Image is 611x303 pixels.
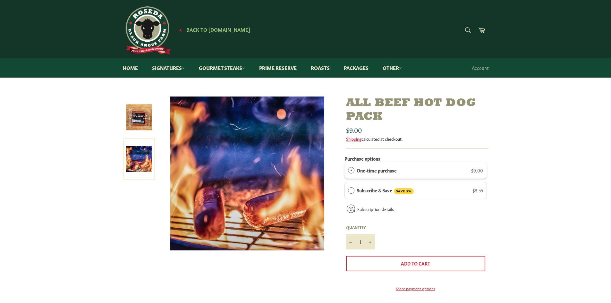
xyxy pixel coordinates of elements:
a: Packages [337,58,375,78]
button: Increase item quantity by one [365,234,375,249]
a: Home [116,58,144,78]
button: Add to Cart [346,256,485,271]
span: $9.00 [346,125,362,134]
label: Purchase options [344,155,380,162]
a: More payment options [346,286,485,291]
a: Subscription details [357,206,394,212]
img: Roseda Beef [123,6,171,55]
span: Back to [DOMAIN_NAME] [186,26,250,33]
a: Signatures [146,58,191,78]
span: SAVE 5% [394,188,414,194]
div: One-time purchase [348,167,354,174]
button: Reduce item quantity by one [346,234,356,249]
span: ★ [179,27,182,32]
a: Shipping [346,136,361,142]
img: All Beef Hot Dog Pack [126,104,152,130]
a: Gourmet Steaks [192,58,251,78]
h1: All Beef Hot Dog Pack [346,97,488,124]
label: Quantity [346,224,375,230]
div: Subscribe & Save [348,187,354,194]
div: calculated at checkout. [346,136,488,142]
a: ★ Back to [DOMAIN_NAME] [175,27,250,32]
label: Subscribe & Save [357,187,414,194]
img: All Beef Hot Dog Pack [170,97,324,250]
a: Prime Reserve [253,58,303,78]
label: One-time purchase [357,167,397,174]
a: Account [469,58,492,77]
span: Add to Cart [401,260,430,266]
span: $9.00 [471,167,483,173]
a: Roasts [304,58,336,78]
span: $8.55 [472,187,483,193]
a: Other [376,58,408,78]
